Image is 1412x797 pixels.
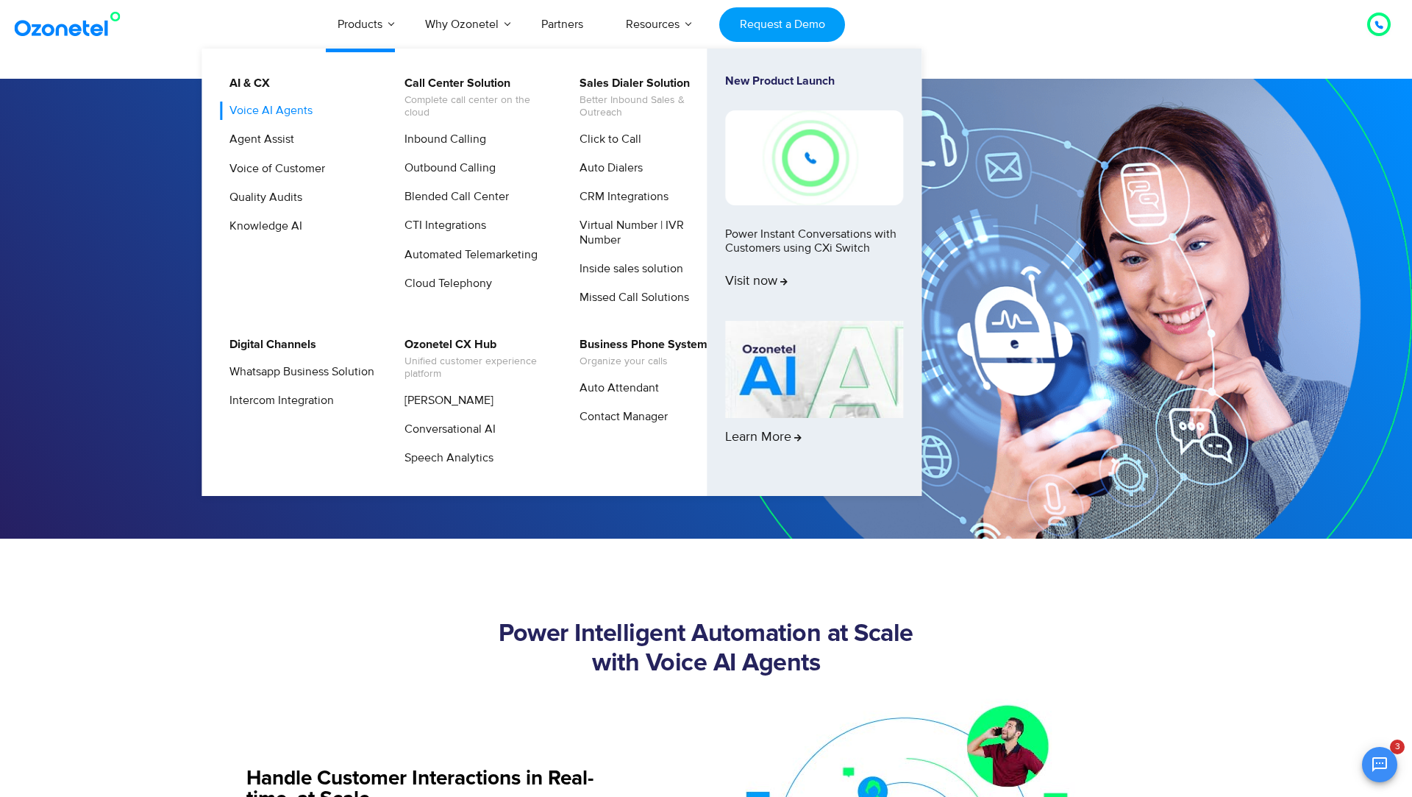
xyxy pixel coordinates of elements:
[570,188,671,206] a: CRM Integrations
[570,260,685,278] a: Inside sales solution
[404,94,549,119] span: Complete call center on the cloud
[395,159,498,177] a: Outbound Calling
[570,379,661,397] a: Auto Attendant
[404,355,549,380] span: Unified customer experience platform
[719,7,845,42] a: Request a Demo
[725,430,802,446] span: Learn More
[246,620,1166,679] h2: Power Intelligent Automation at Scale with Voice AI Agents
[570,159,645,177] a: Auto Dialers
[220,130,296,149] a: Agent Assist
[570,408,670,426] a: Contact Manager
[395,188,511,206] a: Blended Call Center
[395,420,498,439] a: Conversational AI
[220,336,318,354] a: Digital Channels
[395,392,496,410] a: [PERSON_NAME]
[725,321,903,471] a: Learn More
[220,188,304,207] a: Quality Audits
[570,130,643,149] a: Click to Call
[220,74,272,93] a: AI & CX
[725,274,788,290] span: Visit now
[395,216,488,235] a: CTI Integrations
[725,110,903,205] img: New-Project-17.png
[395,74,552,121] a: Call Center SolutionComplete call center on the cloud
[220,102,315,120] a: Voice AI Agents
[395,274,494,293] a: Cloud Telephony
[580,355,707,368] span: Organize your calls
[580,94,724,119] span: Better Inbound Sales & Outreach
[395,246,540,264] a: Automated Telemarketing
[220,217,304,235] a: Knowledge AI
[570,216,727,249] a: Virtual Number | IVR Number
[1390,740,1405,754] span: 3
[1362,747,1397,782] button: Open chat
[220,392,336,410] a: Intercom Integration
[570,288,691,307] a: Missed Call Solutions
[395,449,496,467] a: Speech Analytics
[570,336,710,370] a: Business Phone SystemOrganize your calls
[220,160,327,178] a: Voice of Customer
[725,74,903,315] a: New Product LaunchPower Instant Conversations with Customers using CXi SwitchVisit now
[570,74,727,121] a: Sales Dialer SolutionBetter Inbound Sales & Outreach
[725,321,903,418] img: AI
[220,363,377,381] a: Whatsapp Business Solution
[395,336,552,383] a: Ozonetel CX HubUnified customer experience platform
[395,130,488,149] a: Inbound Calling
